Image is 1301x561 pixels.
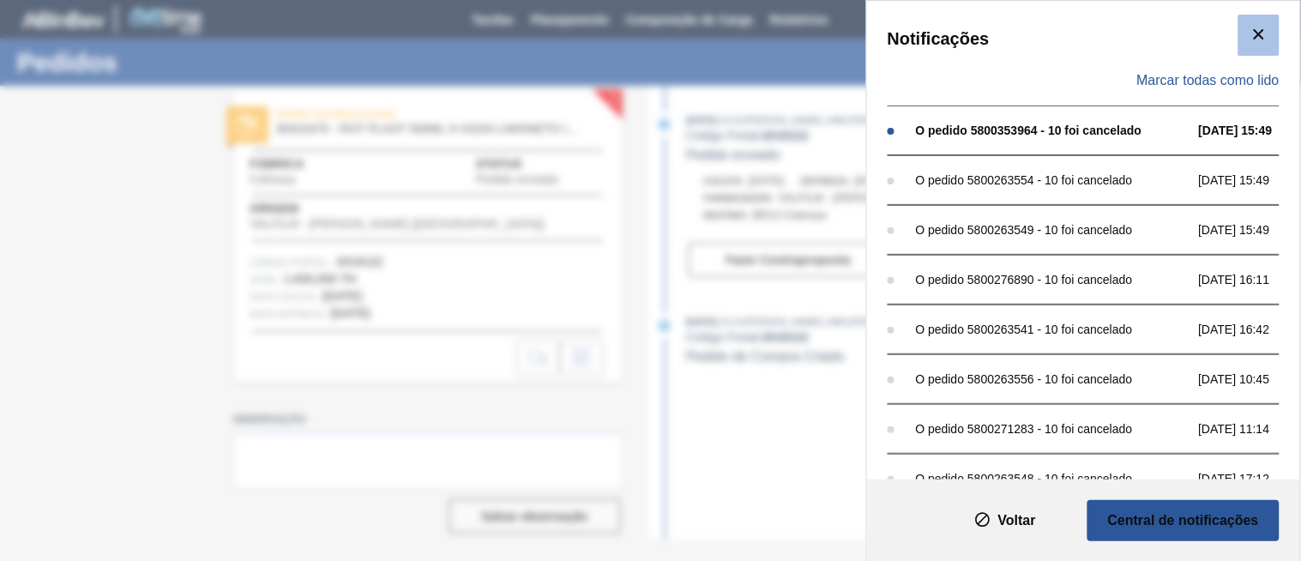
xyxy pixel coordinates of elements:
[1199,173,1297,187] span: [DATE] 15:49
[916,422,1190,436] div: O pedido 5800271283 - 10 foi cancelado
[1199,223,1297,237] span: [DATE] 15:49
[916,223,1190,237] div: O pedido 5800263549 - 10 foi cancelado
[916,372,1190,386] div: O pedido 5800263556 - 10 foi cancelado
[1199,422,1297,436] span: [DATE] 11:14
[1199,472,1297,486] span: [DATE] 17:12
[1137,73,1280,88] span: Marcar todas como lido
[1199,323,1297,336] span: [DATE] 16:42
[916,173,1190,187] div: O pedido 5800263554 - 10 foi cancelado
[916,323,1190,336] div: O pedido 5800263541 - 10 foi cancelado
[916,472,1190,486] div: O pedido 5800263548 - 10 foi cancelado
[916,124,1190,137] div: O pedido 5800353964 - 10 foi cancelado
[1199,124,1297,137] span: [DATE] 15:49
[1199,372,1297,386] span: [DATE] 10:45
[916,273,1190,287] div: O pedido 5800276890 - 10 foi cancelado
[1199,273,1297,287] span: [DATE] 16:11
